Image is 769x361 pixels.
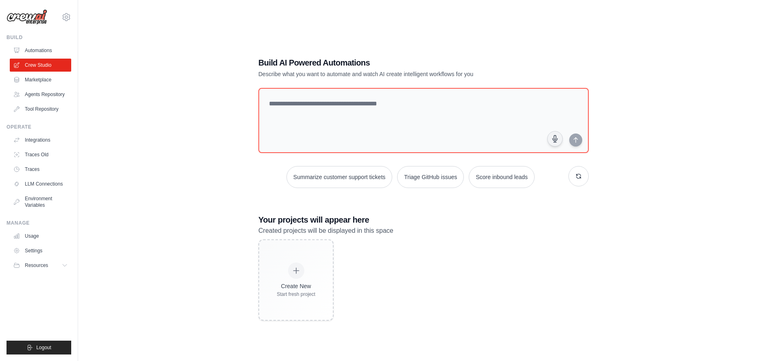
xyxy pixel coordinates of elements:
span: Resources [25,262,48,269]
a: Traces [10,163,71,176]
a: Crew Studio [10,59,71,72]
div: Build [7,34,71,41]
a: Marketplace [10,73,71,86]
h1: Build AI Powered Automations [258,57,532,68]
a: Usage [10,230,71,243]
div: Operate [7,124,71,130]
button: Get new suggestions [568,166,589,186]
a: Integrations [10,133,71,147]
h3: Your projects will appear here [258,214,589,225]
button: Summarize customer support tickets [286,166,392,188]
a: Agents Repository [10,88,71,101]
button: Click to speak your automation idea [547,131,563,147]
div: Start fresh project [277,291,315,298]
button: Triage GitHub issues [397,166,464,188]
button: Resources [10,259,71,272]
a: Settings [10,244,71,257]
div: Manage [7,220,71,226]
img: Logo [7,9,47,25]
a: Traces Old [10,148,71,161]
span: Logout [36,344,51,351]
button: Logout [7,341,71,354]
a: LLM Connections [10,177,71,190]
a: Environment Variables [10,192,71,212]
a: Tool Repository [10,103,71,116]
a: Automations [10,44,71,57]
button: Score inbound leads [469,166,535,188]
p: Created projects will be displayed in this space [258,225,589,236]
div: Create New [277,282,315,290]
p: Describe what you want to automate and watch AI create intelligent workflows for you [258,70,532,78]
